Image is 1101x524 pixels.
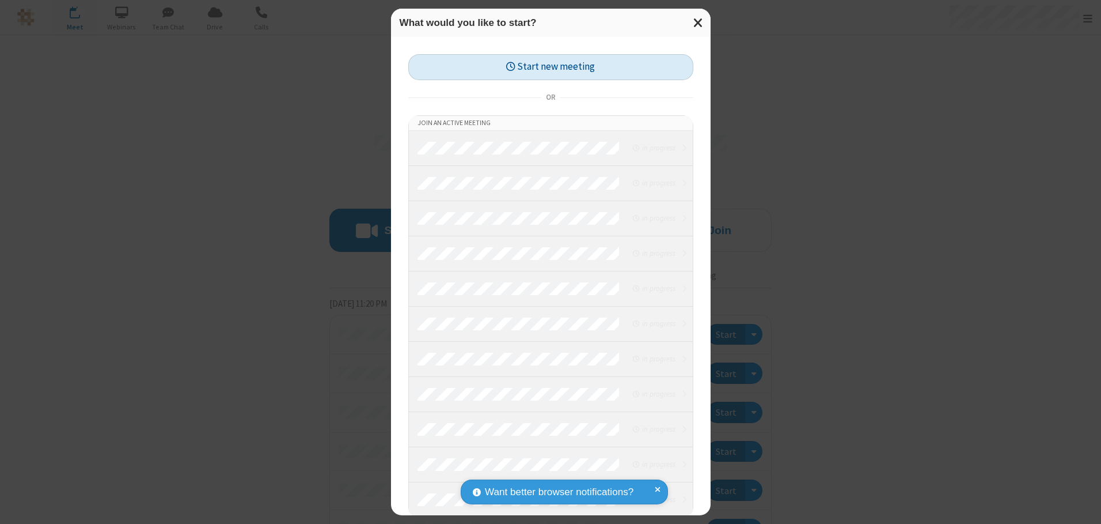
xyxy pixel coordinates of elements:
em: in progress [633,353,675,364]
em: in progress [633,389,675,399]
li: Join an active meeting [409,116,693,131]
em: in progress [633,283,675,294]
span: Want better browser notifications? [485,485,633,500]
em: in progress [633,248,675,259]
em: in progress [633,142,675,153]
button: Start new meeting [408,54,693,80]
em: in progress [633,178,675,189]
em: in progress [633,424,675,435]
em: in progress [633,318,675,329]
em: in progress [633,459,675,470]
h3: What would you like to start? [400,17,702,28]
span: or [541,89,560,105]
button: Close modal [686,9,711,37]
em: in progress [633,213,675,224]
